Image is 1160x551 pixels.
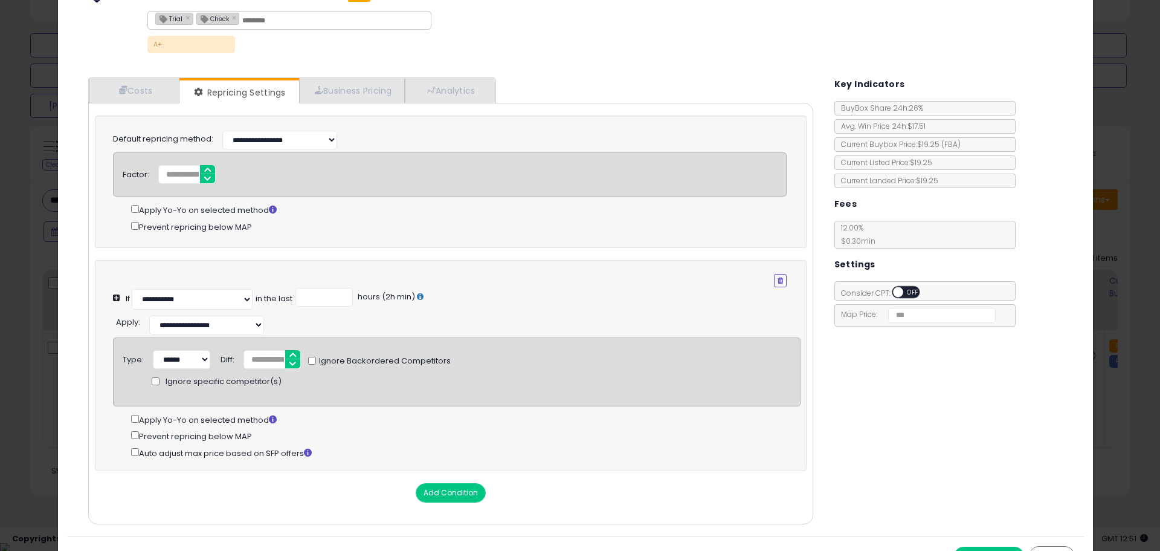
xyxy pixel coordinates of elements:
[179,80,298,105] a: Repricing Settings
[356,291,415,302] span: hours (2h min)
[221,350,234,366] div: Diff:
[147,36,235,53] p: A+
[131,203,787,217] div: Apply Yo-Yo on selected method
[116,313,140,328] div: :
[835,309,996,319] span: Map Price:
[903,287,923,298] span: OFF
[185,12,193,23] a: ×
[416,483,486,503] button: Add Condition
[166,376,282,388] span: Ignore specific competitor(s)
[131,220,787,233] div: Prevent repricing below MAP
[131,429,800,443] div: Prevent repricing below MAP
[941,139,961,149] span: ( FBA )
[835,223,875,246] span: 12.00 %
[835,157,932,168] span: Current Listed Price: $19.25
[835,236,875,246] span: $0.30 min
[156,13,182,24] span: Trial
[778,277,783,284] i: Remove Condition
[835,103,923,113] span: BuyBox Share 24h: 26%
[834,77,905,92] h5: Key Indicators
[197,13,229,24] span: Check
[835,175,938,186] span: Current Landed Price: $19.25
[834,197,857,212] h5: Fees
[835,288,936,298] span: Consider CPT:
[131,412,800,426] div: Apply Yo-Yo on selected method
[131,446,800,460] div: Auto adjust max price based on SFP offers
[835,139,961,149] span: Current Buybox Price:
[405,78,494,103] a: Analytics
[256,293,292,305] div: in the last
[316,356,451,367] span: Ignore Backordered Competitors
[123,350,144,366] div: Type:
[299,78,405,103] a: Business Pricing
[89,78,179,103] a: Costs
[835,121,926,131] span: Avg. Win Price 24h: $17.51
[917,139,961,149] span: $19.25
[834,257,875,272] h5: Settings
[116,316,138,328] span: Apply
[232,12,239,23] a: ×
[123,165,149,181] div: Factor:
[113,134,213,145] label: Default repricing method:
